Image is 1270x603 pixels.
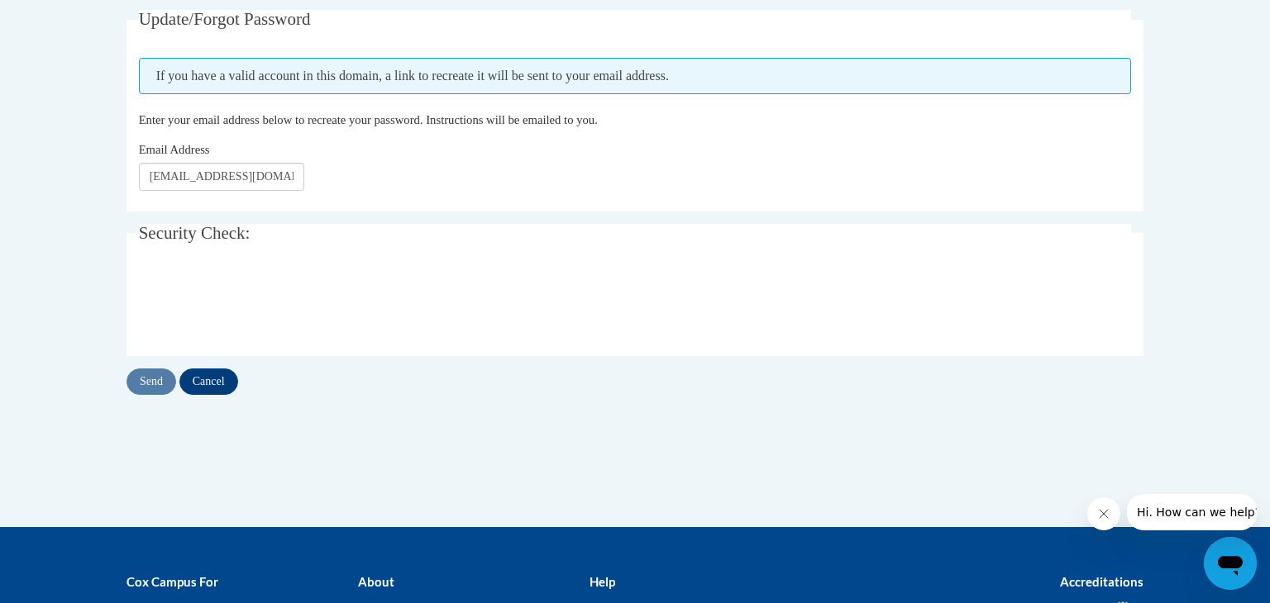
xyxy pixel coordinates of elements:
b: Help [590,574,615,589]
iframe: Message from company [1127,494,1257,530]
span: If you have a valid account in this domain, a link to recreate it will be sent to your email addr... [139,58,1132,94]
b: About [358,574,394,589]
span: Security Check: [139,223,251,243]
b: Cox Campus For [127,574,218,589]
span: Update/Forgot Password [139,9,311,29]
span: Hi. How can we help? [10,12,134,25]
span: Email Address [139,143,210,156]
input: Cancel [179,368,238,395]
span: Enter your email address below to recreate your password. Instructions will be emailed to you. [139,113,598,126]
input: Email [139,163,304,191]
b: Accreditations [1060,574,1143,589]
iframe: Close message [1087,497,1120,530]
iframe: Button to launch messaging window [1204,537,1257,590]
iframe: reCAPTCHA [139,271,390,335]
